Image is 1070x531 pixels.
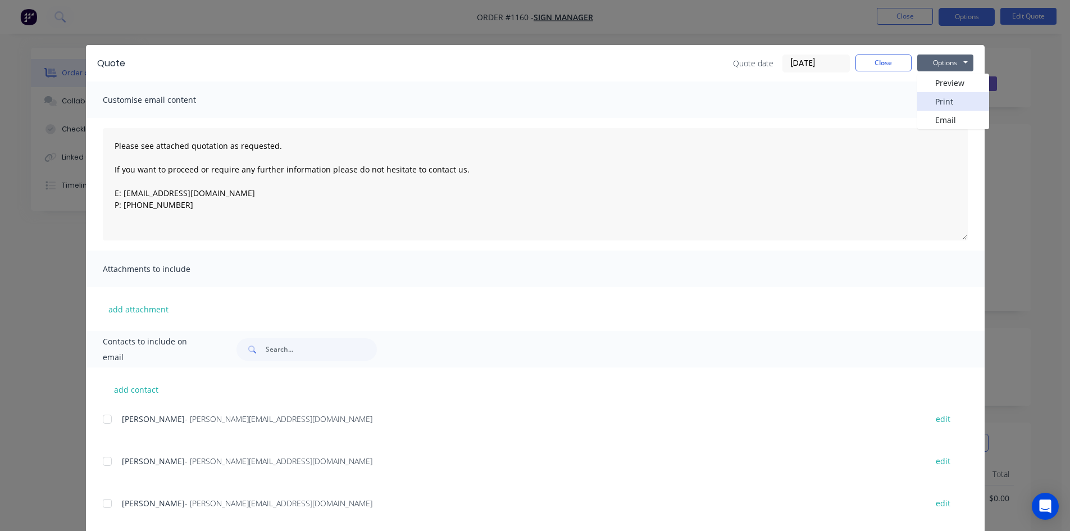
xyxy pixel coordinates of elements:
[103,92,226,108] span: Customise email content
[929,496,957,511] button: edit
[929,411,957,426] button: edit
[266,338,377,361] input: Search...
[122,498,185,509] span: [PERSON_NAME]
[103,128,968,240] textarea: Please see attached quotation as requested. If you want to proceed or require any further informa...
[917,74,989,92] button: Preview
[917,92,989,111] button: Print
[122,456,185,466] span: [PERSON_NAME]
[929,453,957,469] button: edit
[917,55,973,71] button: Options
[855,55,912,71] button: Close
[97,57,125,70] div: Quote
[103,334,209,365] span: Contacts to include on email
[103,381,170,398] button: add contact
[733,57,773,69] span: Quote date
[103,301,174,317] button: add attachment
[1032,493,1059,520] div: Open Intercom Messenger
[122,414,185,424] span: [PERSON_NAME]
[917,111,989,129] button: Email
[103,261,226,277] span: Attachments to include
[185,414,372,424] span: - [PERSON_NAME][EMAIL_ADDRESS][DOMAIN_NAME]
[185,456,372,466] span: - [PERSON_NAME][EMAIL_ADDRESS][DOMAIN_NAME]
[185,498,372,509] span: - [PERSON_NAME][EMAIL_ADDRESS][DOMAIN_NAME]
